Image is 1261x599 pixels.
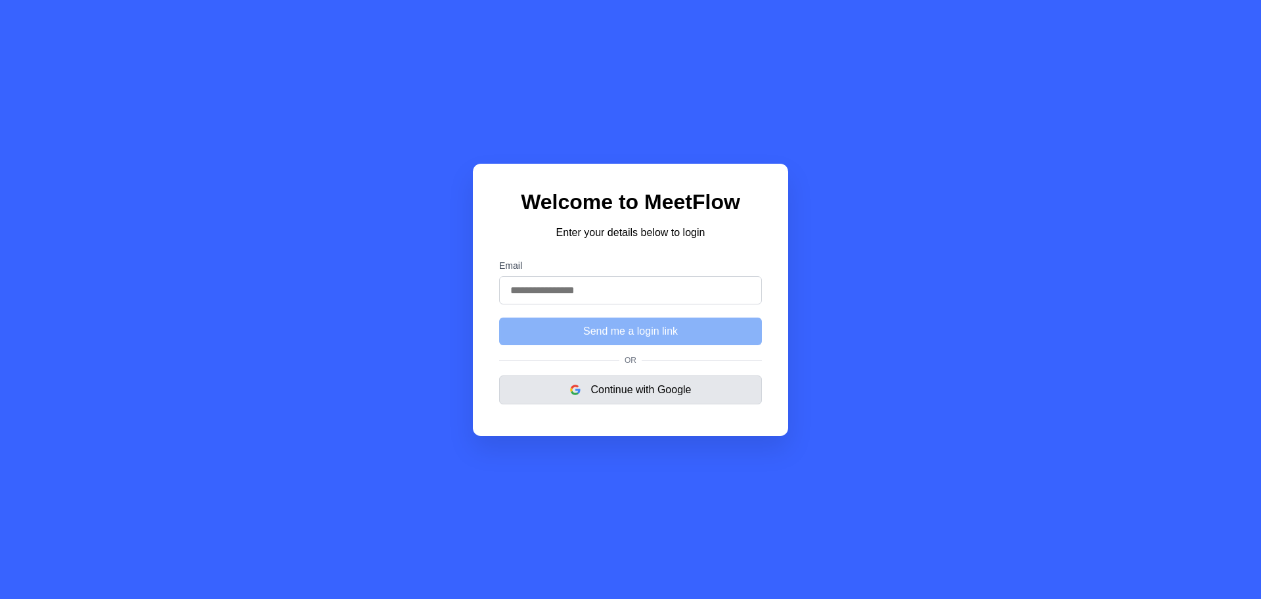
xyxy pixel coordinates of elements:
[499,375,762,404] button: Continue with Google
[499,318,762,345] button: Send me a login link
[499,225,762,241] p: Enter your details below to login
[619,356,642,365] span: Or
[499,260,762,271] label: Email
[499,190,762,214] h1: Welcome to MeetFlow
[570,385,581,395] img: google logo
